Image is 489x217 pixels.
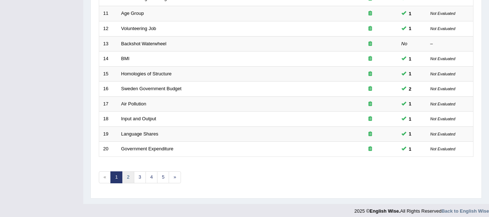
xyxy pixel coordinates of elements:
[347,41,393,47] div: Exam occurring question
[406,70,414,78] span: You can still take this question
[99,112,117,127] td: 18
[134,171,146,183] a: 3
[99,171,111,183] span: «
[347,55,393,62] div: Exam occurring question
[406,115,414,123] span: You can still take this question
[430,132,455,136] small: Not Evaluated
[406,85,414,93] span: You can still take this question
[121,56,130,61] a: BMI
[347,131,393,138] div: Exam occurring question
[110,171,122,183] a: 1
[99,36,117,51] td: 13
[406,10,414,17] span: You can still take this question
[347,101,393,108] div: Exam occurring question
[99,96,117,112] td: 17
[430,41,469,47] div: –
[406,25,414,32] span: You can still take this question
[442,208,489,214] a: Back to English Wise
[99,66,117,82] td: 15
[121,86,182,91] a: Sweden Government Budget
[99,51,117,67] td: 14
[430,57,455,61] small: Not Evaluated
[121,41,166,46] a: Backshot Waterwheel
[99,21,117,36] td: 12
[99,142,117,157] td: 20
[430,26,455,31] small: Not Evaluated
[347,25,393,32] div: Exam occurring question
[121,116,156,121] a: Input and Output
[406,55,414,63] span: You can still take this question
[121,131,159,137] a: Language Shares
[430,117,455,121] small: Not Evaluated
[406,100,414,108] span: You can still take this question
[347,10,393,17] div: Exam occurring question
[157,171,169,183] a: 5
[121,11,144,16] a: Age Group
[347,85,393,92] div: Exam occurring question
[122,171,134,183] a: 2
[370,208,400,214] strong: English Wise.
[406,130,414,138] span: You can still take this question
[99,82,117,97] td: 16
[99,126,117,142] td: 19
[99,6,117,21] td: 11
[169,171,181,183] a: »
[430,147,455,151] small: Not Evaluated
[121,26,156,31] a: Volunteering Job
[430,102,455,106] small: Not Evaluated
[430,72,455,76] small: Not Evaluated
[121,146,174,151] a: Government Expenditure
[146,171,157,183] a: 4
[430,87,455,91] small: Not Evaluated
[430,11,455,16] small: Not Evaluated
[121,101,146,107] a: Air Pollution
[121,71,172,76] a: Homologies of Structure
[406,145,414,153] span: You can still take this question
[347,146,393,153] div: Exam occurring question
[347,116,393,122] div: Exam occurring question
[354,204,489,214] div: 2025 © All Rights Reserved
[401,41,408,46] em: No
[347,71,393,78] div: Exam occurring question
